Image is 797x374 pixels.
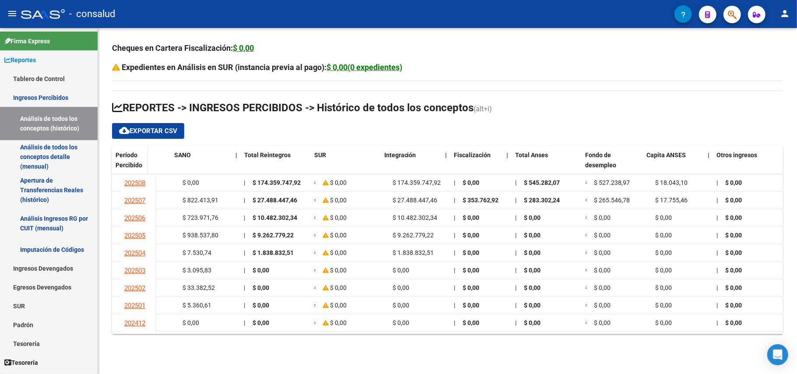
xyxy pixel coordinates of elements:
[725,249,742,256] span: $ 0,00
[314,152,326,159] span: SUR
[454,232,455,239] span: |
[716,197,718,204] span: |
[463,249,479,256] span: $ 0,00
[647,152,686,159] span: Capita ANSES
[330,232,347,239] span: $ 0,00
[594,179,630,186] span: $ 527.238,97
[384,152,416,159] span: Integración
[451,146,503,183] datatable-header-cell: Fiscalización
[515,232,516,239] span: |
[655,179,688,186] span: $ 18.043,10
[314,214,317,221] span: =
[716,284,718,291] span: |
[244,284,245,291] span: |
[69,4,115,24] span: - consalud
[515,197,516,204] span: |
[463,214,479,221] span: $ 0,00
[585,267,589,274] span: =
[112,123,184,139] button: Exportar CSV
[314,267,317,274] span: =
[330,179,347,186] span: $ 0,00
[594,249,611,256] span: $ 0,00
[393,249,434,256] span: $ 1.838.832,51
[515,319,516,326] span: |
[655,319,672,326] span: $ 0,00
[454,197,455,204] span: |
[454,284,455,291] span: |
[524,284,541,291] span: $ 0,00
[244,267,245,274] span: |
[524,302,541,309] span: $ 0,00
[515,302,516,309] span: |
[454,214,455,221] span: |
[183,249,211,256] span: $ 7.530,74
[330,214,347,221] span: $ 0,00
[716,179,718,186] span: |
[585,197,589,204] span: =
[594,214,611,221] span: $ 0,00
[515,214,516,221] span: |
[122,63,403,72] strong: Expedientes en Análisis en SUR (instancia previa al pago):
[524,319,541,326] span: $ 0,00
[725,267,742,274] span: $ 0,00
[233,42,254,54] div: $ 0,00
[393,232,434,239] span: $ 9.262.779,22
[463,302,479,309] span: $ 0,00
[507,152,509,159] span: |
[524,179,560,186] span: $ 545.282,07
[244,232,245,239] span: |
[183,214,218,221] span: $ 723.971,76
[7,8,18,19] mat-icon: menu
[463,197,499,204] span: $ 353.762,92
[330,319,347,326] span: $ 0,00
[655,249,672,256] span: $ 0,00
[171,146,232,183] datatable-header-cell: SANO
[454,302,455,309] span: |
[330,267,347,274] span: $ 0,00
[524,249,541,256] span: $ 0,00
[314,232,317,239] span: =
[174,152,191,159] span: SANO
[454,152,491,159] span: Fiscalización
[716,267,718,274] span: |
[515,267,516,274] span: |
[314,319,317,326] span: =
[594,319,611,326] span: $ 0,00
[655,232,672,239] span: $ 0,00
[454,267,455,274] span: |
[330,284,347,291] span: $ 0,00
[463,179,479,186] span: $ 0,00
[244,319,245,326] span: |
[112,146,147,183] datatable-header-cell: Período Percibido
[119,125,130,136] mat-icon: cloud_download
[314,284,317,291] span: =
[183,319,199,326] span: $ 0,00
[393,179,441,186] span: $ 174.359.747,92
[244,179,245,186] span: |
[183,267,211,274] span: $ 3.095,83
[515,249,516,256] span: |
[244,302,245,309] span: |
[594,302,611,309] span: $ 0,00
[314,249,317,256] span: =
[4,36,50,46] span: Firma Express
[655,302,672,309] span: $ 0,00
[183,284,215,291] span: $ 33.382,52
[512,146,573,183] datatable-header-cell: Total Anses
[515,179,516,186] span: |
[594,232,611,239] span: $ 0,00
[393,214,437,221] span: $ 10.482.302,34
[393,319,409,326] span: $ 0,00
[474,105,492,113] span: (alt+i)
[716,232,718,239] span: |
[655,284,672,291] span: $ 0,00
[725,197,742,204] span: $ 0,00
[183,197,218,204] span: $ 822.413,91
[235,152,237,159] span: |
[463,267,479,274] span: $ 0,00
[717,152,758,159] span: Otros ingresos
[524,232,541,239] span: $ 0,00
[585,232,589,239] span: =
[253,179,301,186] span: $ 174.359.747,92
[524,214,541,221] span: $ 0,00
